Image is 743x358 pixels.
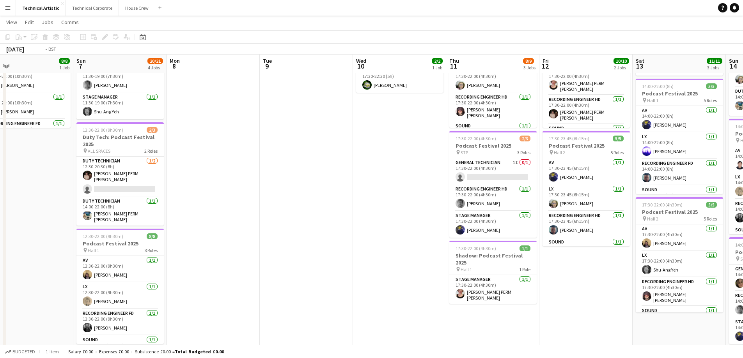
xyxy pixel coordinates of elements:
div: Salary £0.00 + Expenses £0.00 + Subsistence £0.00 = [68,349,224,354]
span: Budgeted [12,349,35,354]
div: [DATE] [6,45,24,53]
a: Comms [58,17,82,27]
a: View [3,17,20,27]
button: Technical Corporate [66,0,119,16]
a: Jobs [39,17,57,27]
span: Jobs [42,19,53,26]
button: House Crew [119,0,155,16]
a: Edit [22,17,37,27]
button: Technical Artistic [16,0,66,16]
button: Budgeted [4,347,36,356]
span: View [6,19,17,26]
div: BST [48,46,56,52]
span: Comms [61,19,79,26]
span: Edit [25,19,34,26]
span: 1 item [43,349,62,354]
span: Total Budgeted £0.00 [175,349,224,354]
